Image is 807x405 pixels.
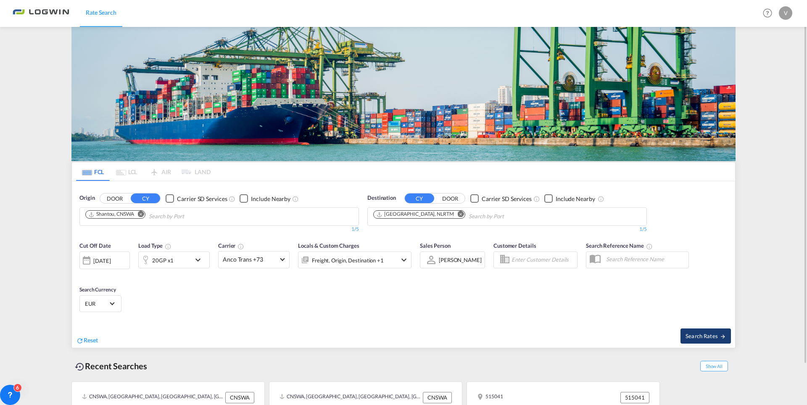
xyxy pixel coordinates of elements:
span: Load Type [138,242,171,249]
div: CNSWA [225,392,254,403]
div: 515041 [620,392,649,403]
div: Freight Origin Destination Factory Stuffingicon-chevron-down [298,251,411,268]
div: 20GP x1 [152,254,174,266]
div: V [779,6,792,20]
md-select: Sales Person: Vicky Kotschy [438,254,483,266]
button: DOOR [435,194,465,204]
div: Carrier SD Services [177,195,227,203]
md-icon: icon-chevron-down [193,255,207,265]
md-datepicker: Select [79,268,86,279]
md-chips-wrap: Chips container. Use arrow keys to select chips. [84,208,232,223]
div: Rotterdam, NLRTM [376,211,454,218]
div: Help [760,6,779,21]
div: OriginDOOR CY Checkbox No InkUnchecked: Search for CY (Container Yard) services for all selected ... [72,181,735,347]
div: icon-refreshReset [76,336,98,345]
md-icon: icon-refresh [76,337,84,344]
span: Show All [700,361,728,371]
md-icon: Unchecked: Search for CY (Container Yard) services for all selected carriers.Checked : Search for... [533,196,540,202]
md-select: Select Currency: € EUREuro [84,297,117,310]
div: [DATE] [79,251,130,269]
div: Freight Origin Destination Factory Stuffing [312,254,384,266]
md-checkbox: Checkbox No Ink [544,194,595,203]
span: Cut Off Date [79,242,111,249]
md-icon: icon-arrow-right [720,334,726,339]
div: Press delete to remove this chip. [376,211,456,218]
span: Anco Trans +73 [223,255,277,264]
img: bc73a0e0d8c111efacd525e4c8ad7d32.png [13,4,69,23]
button: CY [131,193,160,203]
input: Enter Customer Details [512,254,575,266]
div: Include Nearby [556,195,595,203]
input: Chips input. [149,210,229,223]
input: Chips input. [469,210,549,223]
button: DOOR [100,194,129,204]
span: Origin [79,194,95,202]
md-icon: Unchecked: Search for CY (Container Yard) services for all selected carriers.Checked : Search for... [229,196,235,202]
md-checkbox: Checkbox No Ink [166,194,227,203]
div: Carrier SD Services [482,195,532,203]
div: [DATE] [93,257,111,265]
span: EUR [85,300,108,307]
button: Search Ratesicon-arrow-right [680,328,731,344]
div: CNSWA [423,392,452,403]
span: Help [760,6,775,20]
md-icon: icon-information-outline [165,243,171,250]
div: 1/5 [79,226,359,233]
div: CNSWA, Shantou, China, Greater China & Far East Asia, Asia Pacific [82,392,223,403]
span: Destination [367,194,396,202]
md-tab-item: FCL [76,162,110,181]
md-icon: Unchecked: Ignores neighbouring ports when fetching rates.Checked : Includes neighbouring ports w... [598,196,604,202]
span: Reset [84,336,98,344]
div: 20GP x1icon-chevron-down [138,251,210,268]
md-checkbox: Checkbox No Ink [470,194,532,203]
div: 1/5 [367,226,647,233]
md-icon: Unchecked: Ignores neighbouring ports when fetching rates.Checked : Includes neighbouring ports w... [292,196,299,202]
div: Shantou, CNSWA [88,211,134,218]
button: Remove [452,211,465,219]
button: CY [405,193,434,203]
div: Include Nearby [251,195,290,203]
md-icon: Your search will be saved by the below given name [646,243,653,250]
span: Rate Search [86,9,116,16]
div: [PERSON_NAME] [439,257,482,263]
span: Locals & Custom Charges [298,242,359,249]
div: CNSWA, Shantou, China, Greater China & Far East Asia, Asia Pacific [280,392,421,403]
div: Recent Searches [71,357,150,376]
md-chips-wrap: Chips container. Use arrow keys to select chips. [372,208,552,223]
md-checkbox: Checkbox No Ink [240,194,290,203]
md-icon: The selected Trucker/Carrierwill be displayed in the rate results If the rates are from another f... [237,243,244,250]
span: Carrier [218,242,244,249]
span: Search Rates [686,333,726,339]
md-pagination-wrapper: Use the left and right arrow keys to navigate between tabs [76,162,211,181]
input: Search Reference Name [602,253,688,265]
span: Customer Details [493,242,536,249]
div: 515041 [477,392,503,403]
span: Sales Person [420,242,451,249]
span: Search Reference Name [586,242,653,249]
span: Search Currency [79,286,116,293]
md-icon: icon-chevron-down [399,255,409,265]
button: Remove [132,211,145,219]
img: bild-fuer-ratentool.png [71,27,736,161]
div: Press delete to remove this chip. [88,211,136,218]
md-icon: icon-backup-restore [75,362,85,372]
